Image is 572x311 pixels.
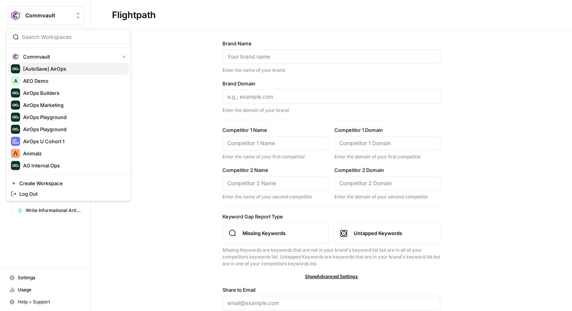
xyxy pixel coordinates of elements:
input: Competitor 2 Name [227,179,323,187]
input: e.g., example.com [227,93,435,101]
span: AirOps Marketing [23,101,123,109]
label: Competitor 2 Domain [334,166,440,174]
img: AirOps U Cohort 1 Logo [11,137,20,146]
span: Missing Keywords [242,229,323,237]
span: Commvault [23,53,116,60]
span: Log Out [19,190,123,198]
span: AirOps U Cohort 1 [23,138,123,145]
button: Help + Support [6,296,84,308]
div: Enter the name of your second competitor [222,193,328,200]
a: Usage [6,284,84,296]
span: Commvault [25,12,71,19]
img: AirOps Playground Logo [11,125,20,134]
div: Enter the domain of your second competitor [334,193,440,200]
div: Enter the name of your brand [222,67,440,74]
div: Workspace: Commvault [6,28,131,201]
input: Search Workspaces [22,33,124,41]
label: Brand Domain [222,80,440,87]
img: Commvault Logo [11,52,20,61]
span: AirOps Playground [23,113,123,121]
img: [AutoSave] AirOps Logo [11,64,20,73]
img: AO Internal Ops Logo [11,161,20,170]
div: Enter the domain of your first competitor [334,153,440,160]
input: Competitor 1 Domain [339,139,435,147]
input: Your brand name [227,53,435,60]
div: Enter the name of your first competitor [222,153,328,160]
input: Competitor 1 Name [227,139,323,147]
label: Competitor 1 Name [222,126,328,134]
img: AirOps Playground Logo [11,113,20,122]
a: Log Out [8,189,129,199]
label: Competitor 2 Name [222,166,328,174]
span: AEO Demo [23,77,123,85]
span: Show Advanced Settings [305,273,358,280]
div: Flightpath [112,9,156,21]
span: Animalz [23,150,123,157]
span: AO Internal Ops [23,162,123,169]
label: Competitor 1 Domain [334,126,440,134]
a: Settings [6,272,84,284]
button: Workspace: Commvault [6,6,84,25]
span: Usage [18,286,81,293]
img: Commvault Logo [9,9,22,22]
img: Animalz Logo [11,149,20,158]
label: Share to Email [222,286,440,294]
span: Create Workspace [19,179,123,187]
img: AirOps Marketing Logo [11,101,20,110]
span: AirOps Playground [23,125,123,133]
span: A [14,77,17,85]
div: Enter the domain of your brand [222,107,440,114]
a: Write Informational Article Outline [14,204,84,217]
input: Competitor 2 Domain [339,179,435,187]
span: Help + Support [18,299,81,305]
label: Keyword Gap Report Type [222,213,440,220]
input: email@example.com [227,299,435,307]
a: Create Workspace [8,178,129,189]
div: Missing Keywords are keywords that are not in your brand's keyword list but are in all of your co... [222,247,440,267]
label: Brand Name [222,40,440,47]
span: AirOps Builders [23,89,123,97]
span: Write Informational Article Outline [26,207,81,214]
img: AirOps Builders Logo [11,88,20,97]
span: Untapped Keywords [354,229,434,237]
span: [AutoSave] AirOps [23,65,123,73]
span: Settings [18,274,81,281]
